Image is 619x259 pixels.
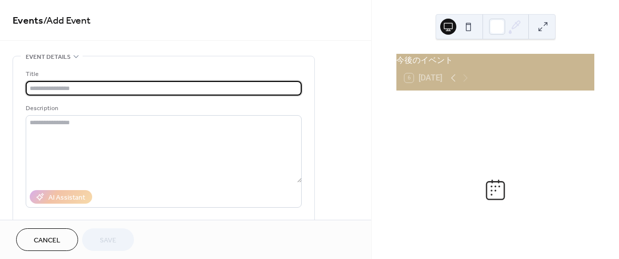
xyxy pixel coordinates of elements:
span: / Add Event [43,11,91,31]
span: Cancel [34,235,60,246]
div: 今後のイベント [396,54,594,66]
button: Cancel [16,228,78,251]
div: Title [26,69,300,79]
div: Description [26,103,300,114]
span: Event details [26,52,71,62]
a: Events [13,11,43,31]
